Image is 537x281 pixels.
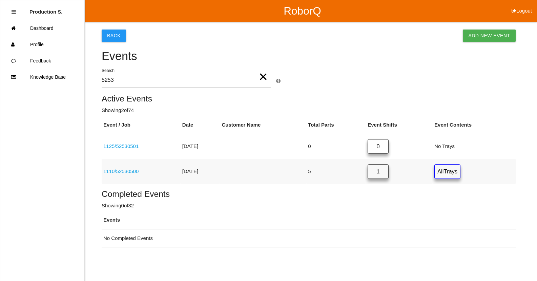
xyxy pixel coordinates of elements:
[181,134,220,159] td: [DATE]
[102,68,115,74] label: Search
[102,229,516,247] td: No Completed Events
[29,4,63,15] p: Production Shifts
[433,134,516,159] td: No Trays
[433,116,516,134] th: Event Contents
[102,107,516,114] p: Showing 2 of 74
[181,159,220,184] td: [DATE]
[368,139,389,154] a: 0
[181,116,220,134] th: Date
[102,72,271,88] input: Search Events
[102,202,516,210] p: Showing 0 of 32
[102,30,126,42] button: Back
[12,4,16,20] div: Close
[102,50,516,63] h4: Events
[102,189,516,199] h5: Completed Events
[102,211,516,229] th: Events
[0,69,84,85] a: Knowledge Base
[220,116,306,134] th: Customer Name
[102,116,181,134] th: Event / Job
[306,134,366,159] td: 0
[0,53,84,69] a: Feedback
[276,78,281,84] a: Search Info
[306,159,366,184] td: 5
[0,36,84,53] a: Profile
[259,63,268,87] span: Clear Input
[463,30,515,42] a: Add New Event
[434,164,460,179] a: AllTrays
[0,20,84,36] a: Dashboard
[102,94,516,103] h5: Active Events
[368,164,389,179] a: 1
[103,143,139,149] a: 1125/52530501
[366,116,433,134] th: Event Shifts
[306,116,366,134] th: Total Parts
[103,168,139,174] a: 1110/52530500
